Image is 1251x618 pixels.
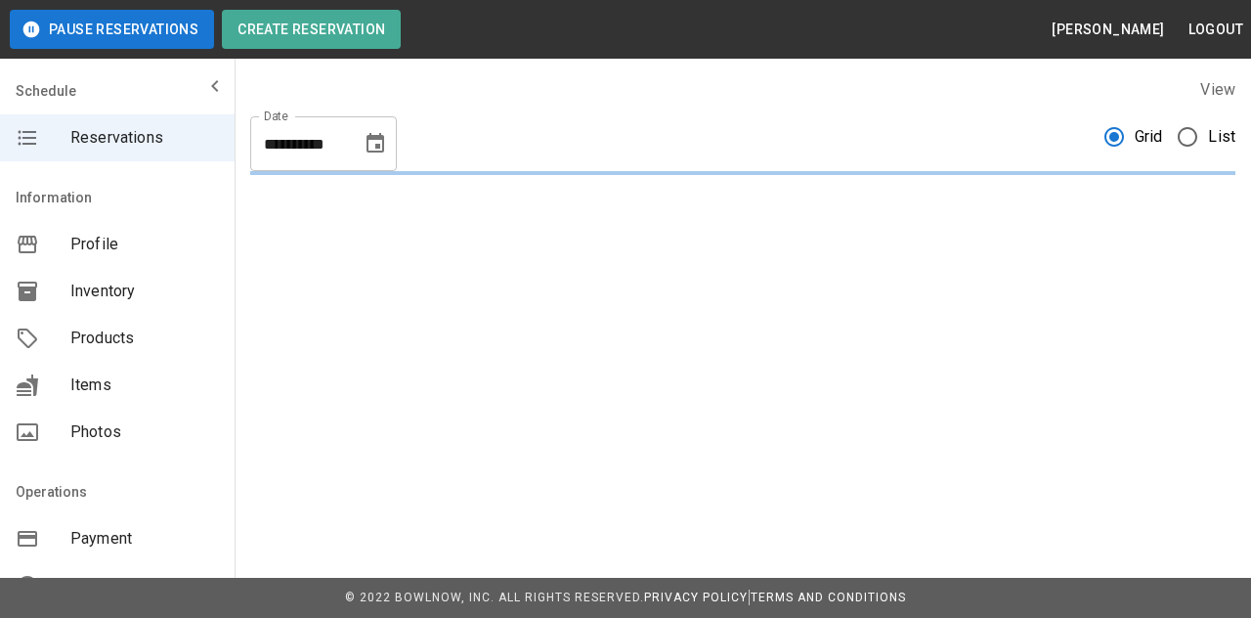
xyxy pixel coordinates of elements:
[577,20,684,39] img: logo
[1181,12,1251,48] button: Logout
[345,591,644,604] span: © 2022 BowlNow, Inc. All Rights Reserved.
[1044,12,1172,48] button: [PERSON_NAME]
[70,233,219,256] span: Profile
[644,591,748,604] a: Privacy Policy
[70,280,219,303] span: Inventory
[70,420,219,444] span: Photos
[70,374,219,397] span: Items
[70,574,219,597] span: Hours
[222,10,401,49] button: Create Reservation
[356,124,395,163] button: Choose date, selected date is Aug 17, 2025
[10,10,214,49] button: Pause Reservations
[1208,125,1235,149] span: List
[751,591,906,604] a: Terms and Conditions
[70,327,219,350] span: Products
[70,126,219,150] span: Reservations
[1135,125,1163,149] span: Grid
[1200,80,1235,99] label: View
[70,527,219,551] span: Payment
